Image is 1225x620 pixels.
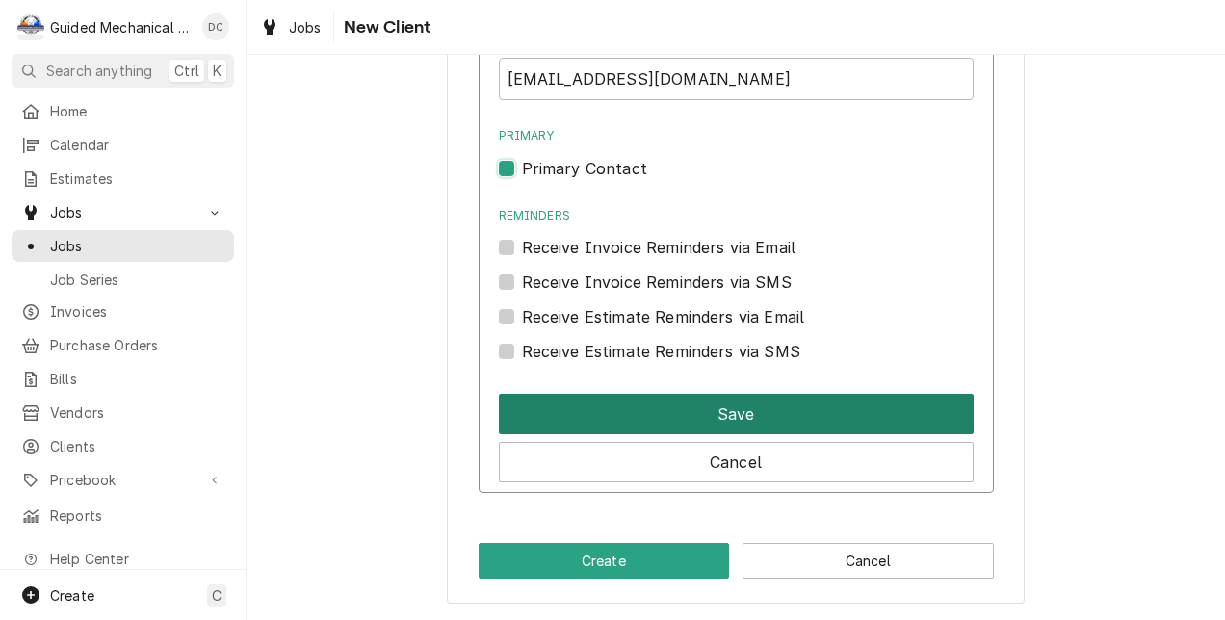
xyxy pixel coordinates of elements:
span: Jobs [289,17,322,38]
div: Button Group Row [479,543,994,579]
button: Save [499,394,974,434]
span: Calendar [50,135,224,155]
span: Pricebook [50,470,195,490]
div: Email [499,29,974,100]
button: Cancel [743,543,994,579]
span: Estimates [50,168,224,189]
span: Vendors [50,402,224,423]
label: Receive Invoice Reminders via Email [522,236,796,259]
span: Jobs [50,236,224,256]
span: Help Center [50,549,222,569]
label: Primary [499,127,974,144]
a: Calendar [12,129,234,161]
div: Button Group Row [499,386,974,434]
span: Clients [50,436,224,456]
span: Invoices [50,301,224,322]
span: Create [50,587,94,604]
a: Purchase Orders [12,329,234,361]
a: Bills [12,363,234,395]
span: Home [50,101,224,121]
a: Go to Jobs [12,196,234,228]
label: Receive Estimate Reminders via Email [522,305,805,328]
button: Cancel [499,442,974,482]
a: Go to Pricebook [12,464,234,496]
a: Reports [12,500,234,531]
span: Bills [50,369,224,389]
span: Jobs [50,202,195,222]
span: New Client [338,14,431,40]
div: G [17,13,44,40]
label: Receive Invoice Reminders via SMS [522,271,792,294]
div: Guided Mechanical Services, LLC [50,17,192,38]
span: Search anything [46,61,152,81]
div: Button Group [499,386,974,482]
span: Job Series [50,270,224,290]
label: Reminders [499,207,974,224]
span: C [212,585,222,606]
span: Purchase Orders [50,335,224,355]
span: Reports [50,505,224,526]
a: Clients [12,430,234,462]
button: Search anythingCtrlK [12,54,234,88]
a: Estimates [12,163,234,194]
div: Reminders [499,207,974,259]
a: Jobs [12,230,234,262]
div: DC [202,13,229,40]
label: Receive Estimate Reminders via SMS [522,340,800,363]
div: Primary [499,127,974,179]
span: K [213,61,222,81]
button: Create [479,543,730,579]
a: Invoices [12,296,234,327]
div: Button Group [479,543,994,579]
a: Home [12,95,234,127]
a: Job Series [12,264,234,296]
div: Daniel Cornell's Avatar [202,13,229,40]
a: Vendors [12,397,234,428]
a: Go to Help Center [12,543,234,575]
a: Jobs [252,12,329,43]
span: Ctrl [174,61,199,81]
div: Button Group Row [499,434,974,482]
label: Primary Contact [522,157,647,180]
div: Guided Mechanical Services, LLC's Avatar [17,13,44,40]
